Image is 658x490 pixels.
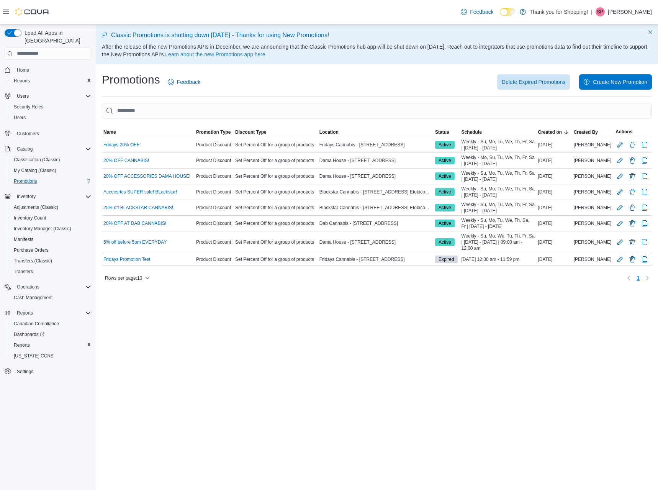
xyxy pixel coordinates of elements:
[11,113,91,122] span: Users
[2,64,94,75] button: Home
[11,351,91,361] span: Washington CCRS
[102,274,153,283] button: Rows per page:10
[461,202,535,214] span: Weekly - Su, Mo, Tu, We, Th, Fr, Sa | [DATE] - [DATE]
[17,131,39,137] span: Customers
[574,205,612,211] span: [PERSON_NAME]
[2,282,94,292] button: Operations
[8,112,94,123] button: Users
[14,321,59,327] span: Canadian Compliance
[461,217,535,229] span: Weekly - Su, Mo, Tu, We, Th, Sa, Fr | [DATE] - [DATE]
[103,239,167,245] a: 5% off before 5pm EVERYDAY
[615,156,625,165] button: Edit Promotion
[234,238,318,247] div: Set Percent Off for a group of products
[596,7,605,16] div: Shawn Postle
[11,293,56,302] a: Cash Management
[615,140,625,149] button: Edit Promotion
[8,102,94,112] button: Security Roles
[11,341,33,350] a: Reports
[14,178,37,184] span: Promotions
[8,234,94,245] button: Manifests
[536,140,572,149] div: [DATE]
[435,172,455,180] span: Active
[597,7,603,16] span: SP
[439,173,451,180] span: Active
[574,129,598,135] span: Created By
[14,192,39,201] button: Inventory
[574,220,612,226] span: [PERSON_NAME]
[574,239,612,245] span: [PERSON_NAME]
[8,256,94,266] button: Transfers (Classic)
[14,92,32,101] button: Users
[538,129,562,135] span: Created on
[14,308,36,318] button: Reports
[8,202,94,213] button: Adjustments (Classic)
[439,141,451,148] span: Active
[196,220,231,226] span: Product Discount
[8,292,94,303] button: Cash Management
[234,203,318,212] div: Set Percent Off for a group of products
[640,255,649,264] button: Clone Promotion
[103,256,151,262] a: Fridays Promotion Test
[14,92,91,101] span: Users
[574,157,612,164] span: [PERSON_NAME]
[8,213,94,223] button: Inventory Count
[103,157,149,164] a: 20% OFF CANNABIS!
[11,155,91,164] span: Classification (Classic)
[536,156,572,165] div: [DATE]
[11,203,91,212] span: Adjustments (Classic)
[615,238,625,247] button: Edit Promotion
[2,128,94,139] button: Customers
[196,189,231,195] span: Product Discount
[11,203,61,212] a: Adjustments (Classic)
[646,28,655,37] button: Dismiss this callout
[615,255,625,264] button: Edit Promotion
[234,140,318,149] div: Set Percent Off for a group of products
[105,275,142,281] span: Rows per page : 10
[11,102,91,111] span: Security Roles
[458,4,496,20] a: Feedback
[319,189,429,195] span: Blackstar Cannabis - [STREET_ADDRESS] Etobico...
[2,191,94,202] button: Inventory
[14,78,30,84] span: Reports
[461,129,481,135] span: Schedule
[11,351,57,361] a: [US_STATE] CCRS
[536,172,572,181] div: [DATE]
[11,246,52,255] a: Purchase Orders
[435,256,458,263] span: Expired
[640,172,649,181] button: Clone Promotion
[11,267,36,276] a: Transfers
[11,113,29,122] a: Users
[633,272,643,284] ul: Pagination for table:
[11,213,49,223] a: Inventory Count
[591,7,593,16] p: |
[14,282,43,292] button: Operations
[530,7,588,16] p: Thank you for Shopping!
[14,204,58,210] span: Adjustments (Classic)
[628,172,637,181] button: Delete Promotion
[628,255,637,264] button: Delete Promotion
[439,220,451,227] span: Active
[435,129,449,135] span: Status
[536,187,572,197] div: [DATE]
[14,65,91,75] span: Home
[536,219,572,228] div: [DATE]
[628,203,637,212] button: Delete Promotion
[439,239,451,246] span: Active
[196,157,231,164] span: Product Discount
[461,139,535,151] span: Weekly - Su, Mo, Tu, We, Th, Fr, Sa | [DATE] - [DATE]
[14,282,91,292] span: Operations
[11,102,46,111] a: Security Roles
[640,219,649,228] button: Clone Promotion
[14,258,52,264] span: Transfers (Classic)
[14,247,49,253] span: Purchase Orders
[11,155,63,164] a: Classification (Classic)
[11,267,91,276] span: Transfers
[234,187,318,197] div: Set Percent Off for a group of products
[14,104,43,110] span: Security Roles
[8,340,94,351] button: Reports
[11,76,91,85] span: Reports
[628,219,637,228] button: Delete Promotion
[17,146,33,152] span: Catalog
[628,140,637,149] button: Delete Promotion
